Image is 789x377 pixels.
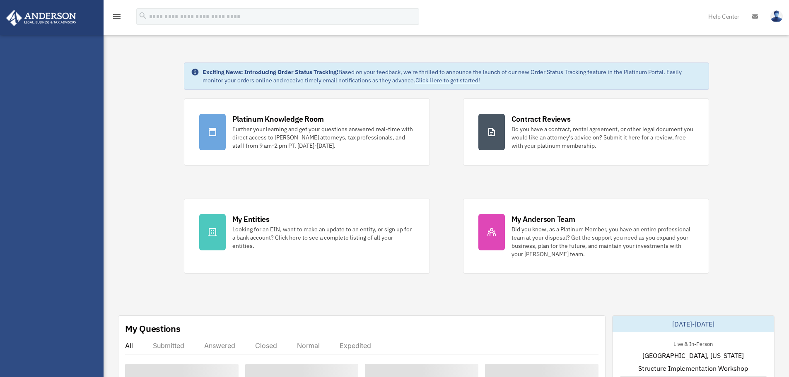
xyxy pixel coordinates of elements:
[512,214,575,224] div: My Anderson Team
[642,351,744,360] span: [GEOGRAPHIC_DATA], [US_STATE]
[203,68,702,84] div: Based on your feedback, we're thrilled to announce the launch of our new Order Status Tracking fe...
[232,214,270,224] div: My Entities
[297,341,320,350] div: Normal
[415,77,480,84] a: Click Here to get started!
[4,10,79,26] img: Anderson Advisors Platinum Portal
[667,339,719,348] div: Live & In-Person
[512,225,694,258] div: Did you know, as a Platinum Member, you have an entire professional team at your disposal? Get th...
[255,341,277,350] div: Closed
[204,341,235,350] div: Answered
[203,68,338,76] strong: Exciting News: Introducing Order Status Tracking!
[125,322,181,335] div: My Questions
[613,316,774,332] div: [DATE]-[DATE]
[125,341,133,350] div: All
[638,363,748,373] span: Structure Implementation Workshop
[232,125,415,150] div: Further your learning and get your questions answered real-time with direct access to [PERSON_NAM...
[463,199,709,274] a: My Anderson Team Did you know, as a Platinum Member, you have an entire professional team at your...
[512,125,694,150] div: Do you have a contract, rental agreement, or other legal document you would like an attorney's ad...
[232,225,415,250] div: Looking for an EIN, want to make an update to an entity, or sign up for a bank account? Click her...
[770,10,783,22] img: User Pic
[112,14,122,22] a: menu
[184,98,430,166] a: Platinum Knowledge Room Further your learning and get your questions answered real-time with dire...
[463,98,709,166] a: Contract Reviews Do you have a contract, rental agreement, or other legal document you would like...
[232,114,324,124] div: Platinum Knowledge Room
[340,341,371,350] div: Expedited
[138,11,147,20] i: search
[184,199,430,274] a: My Entities Looking for an EIN, want to make an update to an entity, or sign up for a bank accoun...
[153,341,184,350] div: Submitted
[112,12,122,22] i: menu
[512,114,571,124] div: Contract Reviews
